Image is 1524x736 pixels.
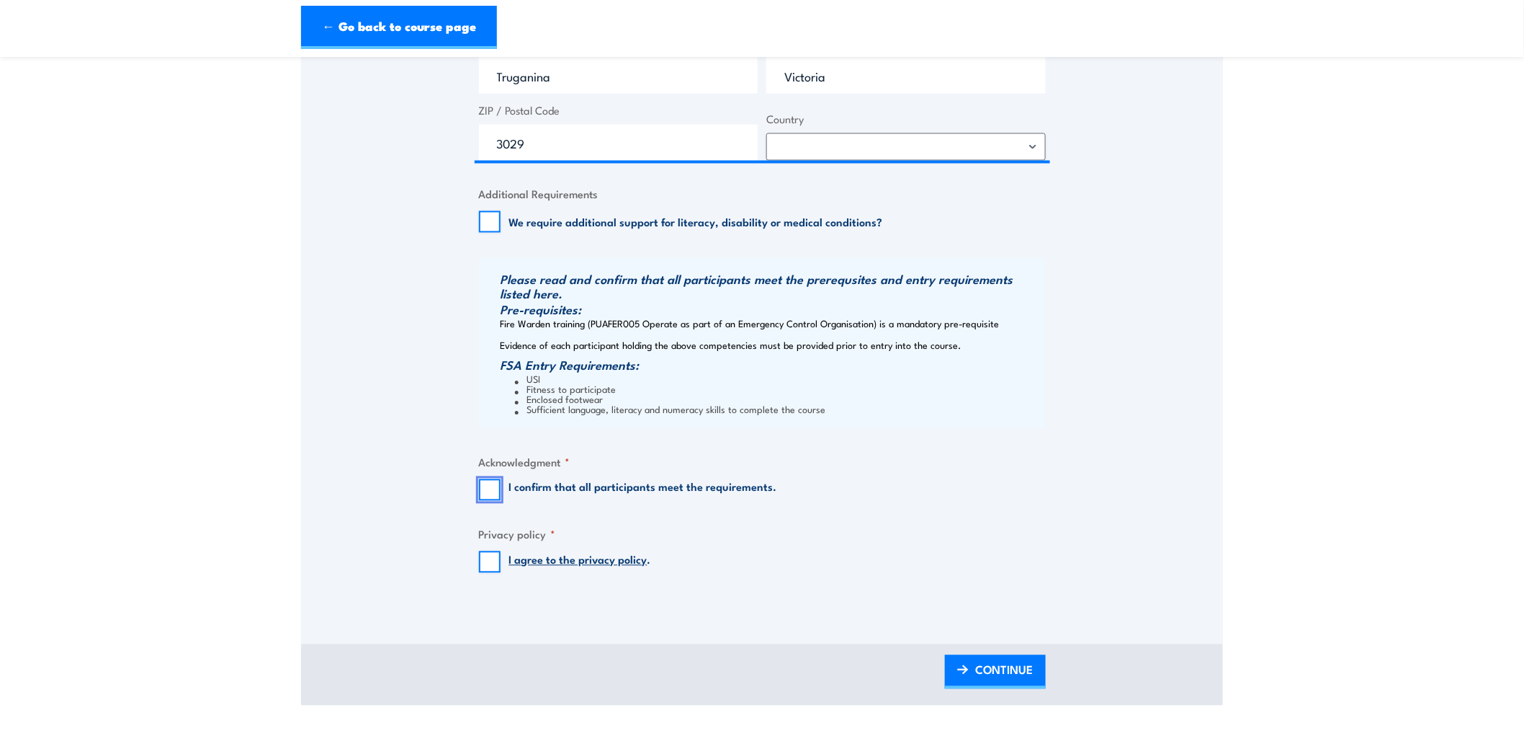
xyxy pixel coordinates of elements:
h3: FSA Entry Requirements: [501,358,1042,373]
h3: Pre-requisites: [501,303,1042,317]
li: Fitness to participate [515,384,1042,394]
a: ← Go back to course page [301,6,497,49]
label: Country [766,111,1046,128]
label: I confirm that all participants meet the requirements. [509,479,777,501]
li: Sufficient language, literacy and numeracy skills to complete the course [515,404,1042,414]
label: ZIP / Postal Code [479,102,758,119]
li: USI [515,374,1042,384]
label: . [509,551,651,573]
legend: Additional Requirements [479,186,599,203]
span: CONTINUE [976,651,1034,689]
h3: Please read and confirm that all participants meet the prerequsites and entry requirements listed... [501,272,1042,301]
li: Enclosed footwear [515,394,1042,404]
div: Fire Warden training (PUAFER005 Operate as part of an Emergency Control Organisation) is a mandat... [479,258,1046,429]
legend: Privacy policy [479,526,556,543]
label: We require additional support for literacy, disability or medical conditions? [509,215,883,229]
legend: Acknowledgment [479,454,570,471]
a: CONTINUE [945,655,1046,689]
a: I agree to the privacy policy [509,551,647,567]
p: Evidence of each participant holding the above competencies must be provided prior to entry into ... [501,340,1042,351]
